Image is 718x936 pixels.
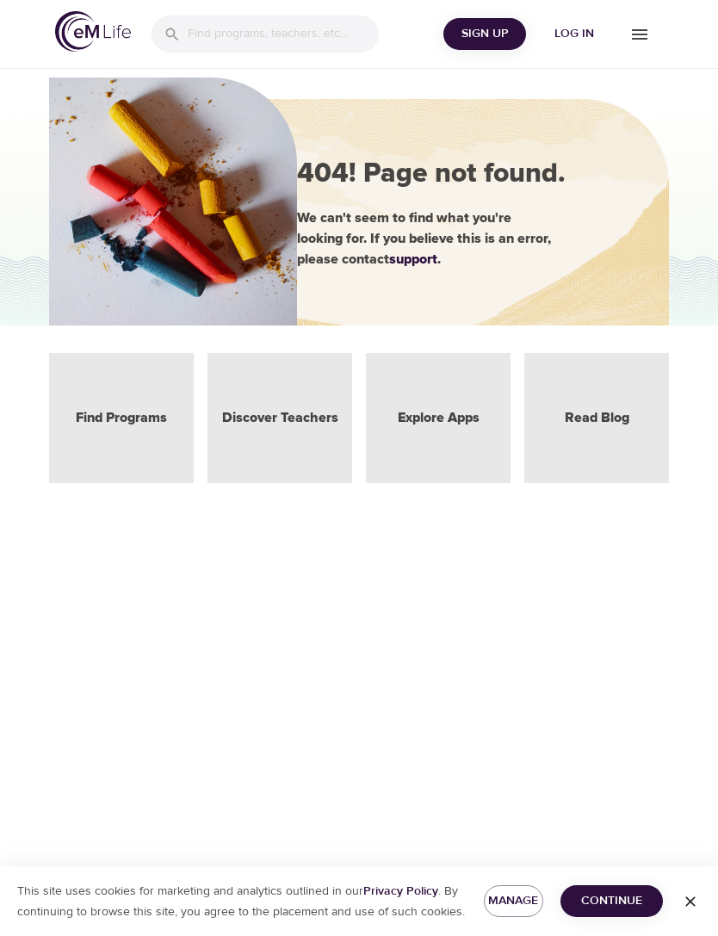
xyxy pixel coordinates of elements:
a: Read Blog [565,408,629,428]
div: 404! Page not found. [297,155,614,195]
img: logo [55,11,131,52]
img: hero [49,77,297,325]
a: support [389,252,437,266]
a: Privacy Policy [363,883,438,899]
button: Manage [484,885,543,917]
a: Explore Apps [398,408,480,428]
a: Discover Teachers [222,408,338,428]
a: Find Programs [76,408,167,428]
button: Log in [533,18,616,50]
span: Sign Up [450,23,519,45]
div: We can't seem to find what you're looking for. If you believe this is an error, please contact . [297,208,614,270]
button: menu [616,10,663,58]
button: Continue [560,885,663,917]
input: Find programs, teachers, etc... [188,15,379,53]
span: Continue [574,890,649,912]
span: Manage [498,890,529,912]
span: Log in [540,23,609,45]
button: Sign Up [443,18,526,50]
